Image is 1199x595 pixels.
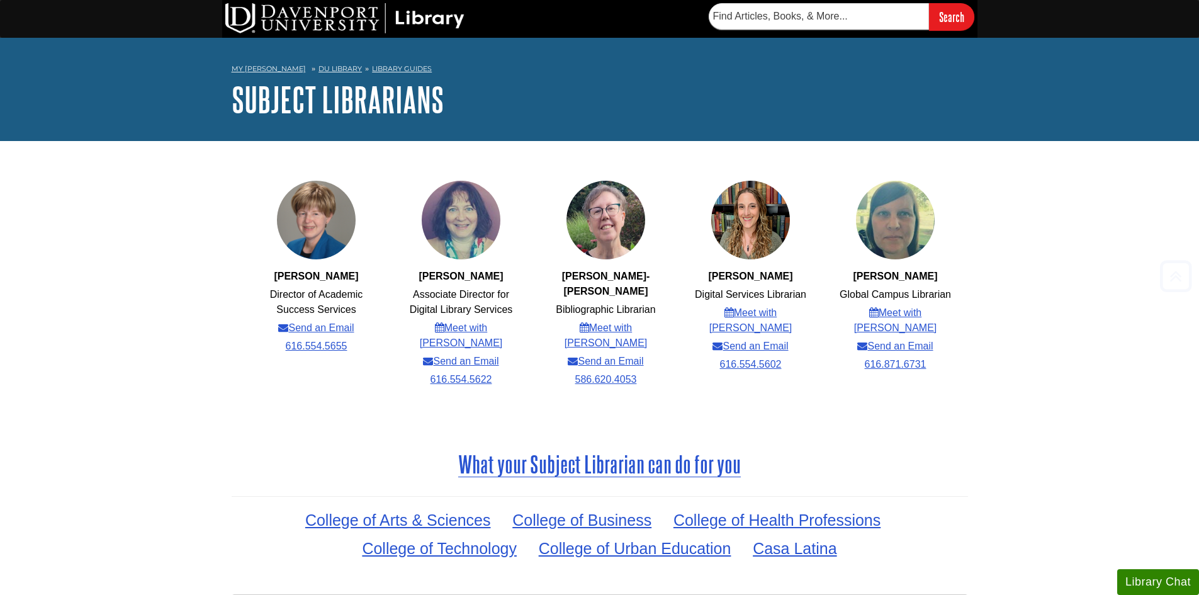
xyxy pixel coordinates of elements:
a: 586.620.4053 [575,372,637,387]
li: Global Campus Librarian [840,287,951,302]
input: Find Articles, Books, & More... [709,3,929,30]
a: What your Subject Librarian can do for you [458,467,741,478]
a: Library Guides [372,64,432,73]
a: College of Urban Education [539,540,731,557]
a: College of Business [512,511,651,529]
a: College of Health Professions [673,511,881,529]
button: Library Chat [1117,569,1199,595]
li: Digital Services Librarian [695,287,806,302]
a: Send an Email [857,339,933,354]
strong: [PERSON_NAME] [853,271,937,281]
li: Director of Academic Success Services [258,287,374,317]
li: Bibliographic Librarian [556,302,655,317]
a: My [PERSON_NAME] [232,64,306,74]
strong: [PERSON_NAME] [708,271,792,281]
a: Meet with [PERSON_NAME] [837,305,954,336]
strong: [PERSON_NAME] [274,271,358,281]
a: Back to Top [1156,268,1196,285]
a: Casa Latina [753,540,836,557]
a: College of Arts & Sciences [305,511,491,529]
form: Searches DU Library's articles, books, and more [709,3,974,30]
a: Meet with [PERSON_NAME] [548,320,664,351]
a: 616.554.5655 [286,339,347,354]
nav: breadcrumb [232,60,968,81]
img: DU Library [225,3,464,33]
li: Associate Director for Digital Library Services [403,287,519,317]
a: Send an Email [712,339,788,354]
strong: [PERSON_NAME] [419,271,503,281]
a: College of Technology [362,540,517,557]
a: Meet with [PERSON_NAME] [403,320,519,351]
a: Subject Librarians [232,80,444,119]
input: Search [929,3,974,30]
span: What your Subject Librarian can do for you [458,451,741,477]
a: DU Library [318,64,362,73]
a: 616.554.5622 [431,372,492,387]
a: Send an Email [423,354,498,369]
a: 616.554.5602 [720,357,782,372]
strong: [PERSON_NAME]-[PERSON_NAME] [562,271,650,297]
a: Meet with [PERSON_NAME] [692,305,809,336]
a: Send an Email [568,354,643,369]
a: Send an Email [278,320,354,336]
a: 616.871.6731 [865,357,926,372]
